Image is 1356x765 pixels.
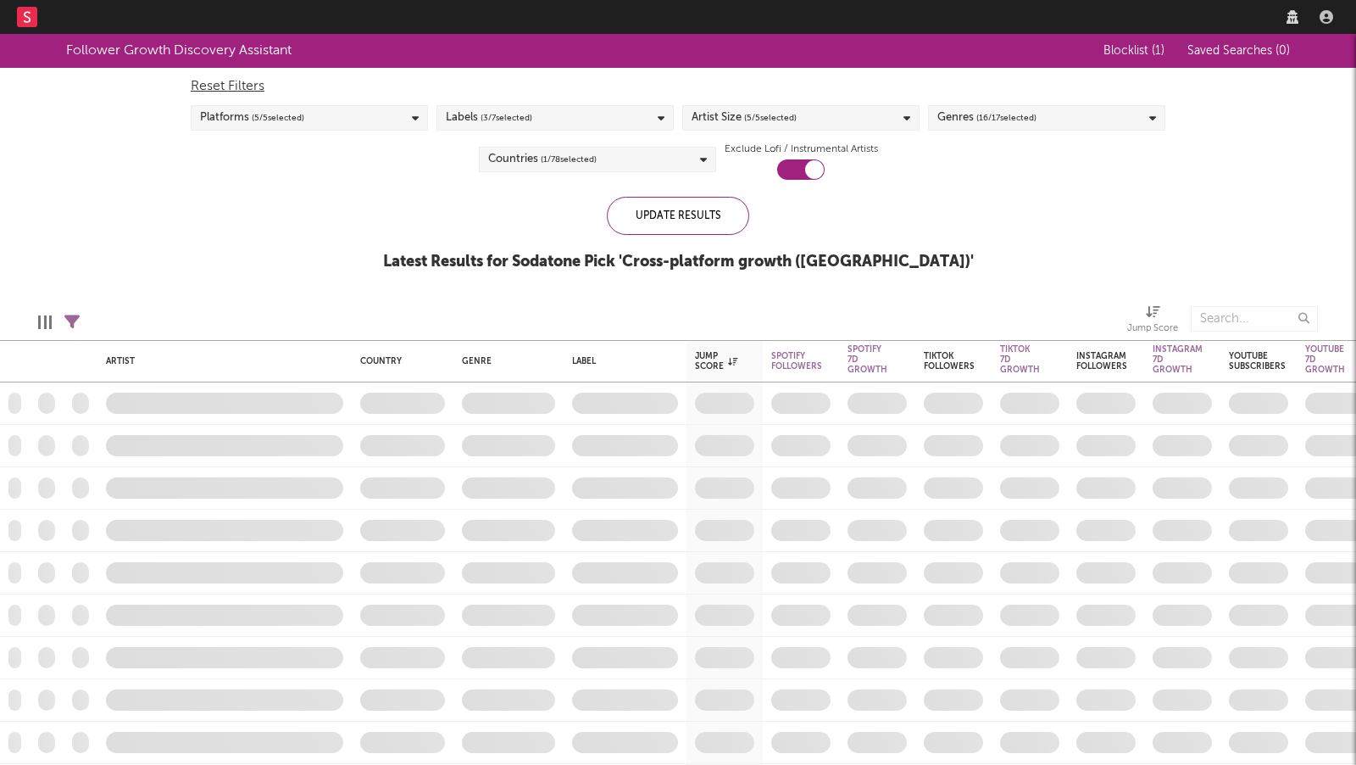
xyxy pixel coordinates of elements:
[1191,306,1318,332] input: Search...
[1153,344,1203,375] div: Instagram 7D Growth
[541,149,597,170] span: ( 1 / 78 selected)
[1000,344,1040,375] div: Tiktok 7D Growth
[360,356,436,366] div: Country
[1076,351,1127,371] div: Instagram Followers
[106,356,335,366] div: Artist
[1127,319,1178,339] div: Jump Score
[38,298,52,347] div: Edit Columns
[771,351,822,371] div: Spotify Followers
[488,149,597,170] div: Countries
[1275,45,1290,57] span: ( 0 )
[937,108,1036,128] div: Genres
[725,139,878,159] label: Exclude Lofi / Instrumental Artists
[924,351,975,371] div: Tiktok Followers
[695,351,737,371] div: Jump Score
[383,252,974,272] div: Latest Results for Sodatone Pick ' Cross-platform growth ([GEOGRAPHIC_DATA]) '
[1305,344,1345,375] div: YouTube 7D Growth
[847,344,887,375] div: Spotify 7D Growth
[1187,45,1290,57] span: Saved Searches
[191,76,1165,97] div: Reset Filters
[200,108,304,128] div: Platforms
[64,298,80,347] div: Filters(11 filters active)
[976,108,1036,128] span: ( 16 / 17 selected)
[481,108,532,128] span: ( 3 / 7 selected)
[446,108,532,128] div: Labels
[1229,351,1286,371] div: YouTube Subscribers
[252,108,304,128] span: ( 5 / 5 selected)
[1127,298,1178,347] div: Jump Score
[1103,45,1164,57] span: Blocklist
[66,41,292,61] div: Follower Growth Discovery Assistant
[1182,44,1290,58] button: Saved Searches (0)
[572,356,670,366] div: Label
[1152,45,1164,57] span: ( 1 )
[462,356,547,366] div: Genre
[744,108,797,128] span: ( 5 / 5 selected)
[692,108,797,128] div: Artist Size
[607,197,749,235] div: Update Results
